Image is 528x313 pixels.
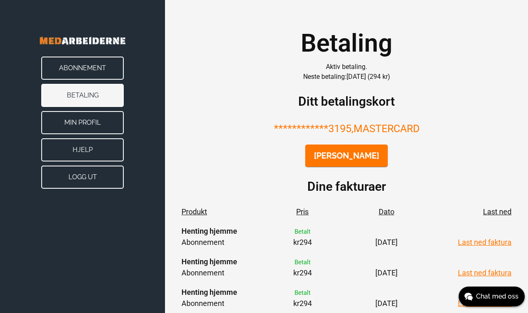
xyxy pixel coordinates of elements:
[295,258,311,266] span: Betalt
[476,292,519,301] span: Chat med oss
[41,111,124,134] button: Min Profil
[181,225,243,248] div: Abonnement
[458,238,511,247] a: Last ned faktura
[295,289,311,296] span: Betalt
[362,225,411,248] div: [DATE]
[362,287,411,309] div: [DATE]
[282,206,323,217] span: Pris
[181,206,243,217] span: Produkt
[282,256,323,278] div: kr 294
[459,287,525,306] button: Chat med oss
[458,299,511,308] a: Last ned faktura
[303,63,390,81] span: Aktiv betaling. Neste betaling: [DATE] (294 kr)
[282,287,323,309] div: kr 294
[41,166,124,189] button: Logg ut
[41,57,124,80] button: Abonnement
[181,256,243,278] div: Abonnement
[301,25,392,62] h1: Betaling
[362,206,411,217] span: Dato
[41,138,124,161] button: Hjelp
[41,84,124,107] button: Betaling
[16,25,148,57] img: Banner
[450,206,511,217] span: Last ned
[362,256,411,278] div: [DATE]
[282,225,323,248] div: kr 294
[181,257,237,266] strong: Henting hjemme
[181,227,237,235] strong: Henting hjemme
[305,145,388,167] button: [PERSON_NAME]
[458,268,511,277] a: Last ned faktura
[298,92,395,111] h2: Ditt betalingskort
[181,287,243,309] div: Abonnement
[307,177,386,196] h2: Dine fakturaer
[295,228,311,235] span: Betalt
[181,288,237,296] strong: Henting hjemme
